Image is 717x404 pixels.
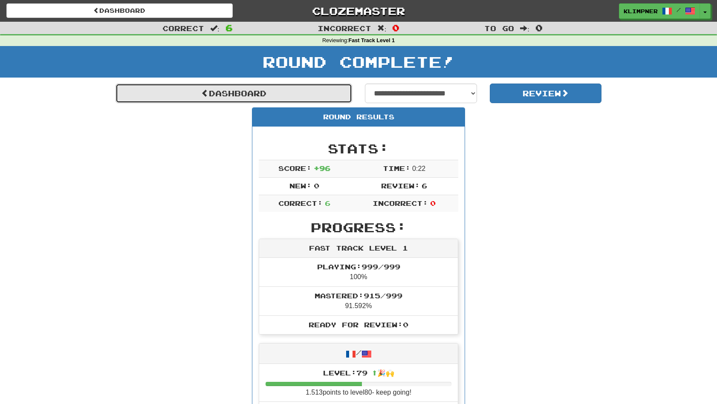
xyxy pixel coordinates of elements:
[367,369,394,377] span: ⬆🎉🙌
[484,24,514,32] span: To go
[3,53,714,70] h1: Round Complete!
[6,3,233,18] a: Dashboard
[373,199,428,207] span: Incorrect:
[278,199,323,207] span: Correct:
[677,7,681,13] span: /
[210,25,220,32] span: :
[383,164,411,172] span: Time:
[259,220,458,234] h2: Progress:
[381,182,420,190] span: Review:
[619,3,700,19] a: klimpner /
[259,286,458,316] li: 91.592%
[314,182,319,190] span: 0
[246,3,472,18] a: Clozemaster
[624,7,658,15] span: klimpner
[412,165,425,172] span: 0 : 22
[278,164,312,172] span: Score:
[422,182,427,190] span: 6
[226,23,233,33] span: 6
[317,263,400,271] span: Playing: 999 / 999
[325,199,330,207] span: 6
[252,108,465,127] div: Round Results
[259,141,458,156] h2: Stats:
[323,369,394,377] span: Level: 79
[116,84,352,103] a: Dashboard
[259,343,458,364] div: /
[318,24,371,32] span: Incorrect
[377,25,387,32] span: :
[162,24,204,32] span: Correct
[315,291,402,300] span: Mastered: 915 / 999
[259,258,458,287] li: 100%
[392,23,399,33] span: 0
[430,199,436,207] span: 0
[535,23,543,33] span: 0
[289,182,312,190] span: New:
[349,38,395,43] strong: Fast Track Level 1
[309,320,408,329] span: Ready for Review: 0
[520,25,529,32] span: :
[314,164,330,172] span: + 96
[490,84,602,103] button: Review
[259,364,458,402] li: 1.513 points to level 80 - keep going!
[259,239,458,258] div: Fast Track Level 1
